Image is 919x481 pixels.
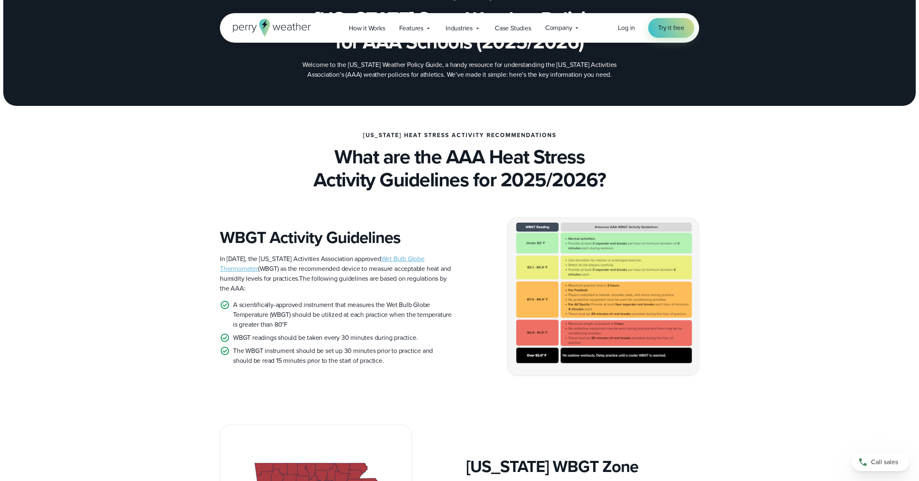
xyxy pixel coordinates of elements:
a: Case Studies [488,20,538,37]
h2: What are the AAA Heat Stress Activity Guidelines for 2025/2026? [220,145,699,191]
p: The WBGT instrument should be set up 30 minutes prior to practice and should be read 15 minutes p... [233,346,453,366]
img: Arkansas AAA WBGT Guidelines [508,218,699,375]
span: Company [545,23,572,33]
span: How it Works [349,23,385,33]
a: How it Works [342,20,392,37]
p: WBGT readings should be taken every 30 minutes during practice. [233,333,418,343]
a: Try it free [648,18,694,38]
h3: [US_STATE] WBGT Zone [466,457,699,476]
span: Features [399,23,423,33]
h1: [US_STATE] State Weather Policies for AAA Schools (2025/2026) [261,7,658,53]
h3: WBGT Activity Guidelines [220,228,453,247]
span: Try it free [658,23,684,33]
a: Log in [618,23,635,33]
p: A scientifically-approved instrument that measures the Wet Bulb Globe Temperature (WBGT) should b... [233,300,453,330]
p: The following guidelines are based on regulations by the AAA: [220,254,453,293]
h2: [US_STATE] Heat Stress Activity Recommendations [363,132,556,139]
span: Industries [446,23,473,33]
a: Wet Bulb Globe Thermometer [220,254,425,273]
p: Welcome to the [US_STATE] Weather Policy Guide, a handy resource for understanding the [US_STATE]... [295,60,624,80]
span: Case Studies [495,23,531,33]
span: Call sales [871,457,898,467]
a: Call sales [852,453,909,471]
span: Log in [618,23,635,32]
span: In [DATE], the [US_STATE] Activities Association approved (WBGT) as the recommended device to mea... [220,254,451,283]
